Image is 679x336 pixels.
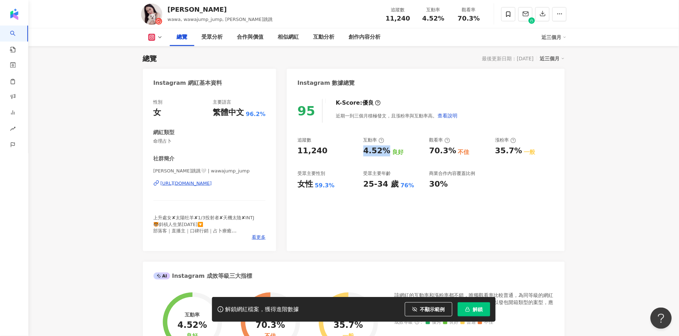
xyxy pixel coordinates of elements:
[141,4,162,25] img: KOL Avatar
[213,107,244,118] div: 繁體中文
[297,170,325,177] div: 受眾主要性別
[213,99,232,105] div: 主要語言
[154,129,175,136] div: 網紅類型
[422,15,444,22] span: 4.52%
[420,6,447,13] div: 互動率
[456,6,483,13] div: 觀看率
[315,182,335,189] div: 59.3%
[363,137,384,143] div: 互動率
[429,179,448,190] div: 30%
[443,320,459,325] span: 良好
[9,9,20,20] img: logo icon
[385,6,412,13] div: 追蹤數
[495,137,516,143] div: 漲粉率
[429,145,456,156] div: 70.3%
[437,109,458,123] button: 查看說明
[363,179,399,190] div: 25-34 歲
[297,179,313,190] div: 女性
[154,138,266,144] span: 命理占卜
[154,215,255,265] span: 上升處女✘太陽牡羊✘1/3投射者✘天機太陰✘INTJ 🐯斜槓人生第[DATE]🔽 部落客｜直播主｜口碑行銷｜占卜療癒 🐯直播帶貨/代播 合作請洽📪小盒子或𝔼-𝕄𝕒𝕚𝕝 🤍塔羅𝕩水晶 @tarot...
[495,145,522,156] div: 35.7%
[237,33,264,42] div: 合作與價值
[202,33,223,42] div: 受眾分析
[297,79,355,87] div: Instagram 數據總覽
[313,33,335,42] div: 互動分析
[246,110,266,118] span: 96.2%
[405,302,452,316] button: 不顯示範例
[542,32,567,43] div: 近三個月
[154,180,266,187] a: [URL][DOMAIN_NAME]
[334,321,363,331] div: 35.7%
[392,148,403,156] div: 良好
[336,99,381,107] div: K-Score :
[524,148,535,156] div: 一般
[10,122,16,138] span: rise
[297,137,311,143] div: 追蹤數
[161,180,212,187] div: [URL][DOMAIN_NAME]
[10,26,24,53] a: search
[429,170,475,177] div: 商業合作內容覆蓋比例
[401,182,414,189] div: 76%
[363,170,391,177] div: 受眾主要年齡
[363,145,390,156] div: 4.52%
[473,307,483,312] span: 解鎖
[297,104,315,118] div: 95
[177,33,188,42] div: 總覽
[168,5,273,14] div: [PERSON_NAME]
[438,113,457,119] span: 查看說明
[336,109,458,123] div: 近期一到三個月積極發文，且漲粉率與互動率高。
[395,320,554,325] div: 成效等級 ：
[252,234,266,241] span: 看更多
[362,99,374,107] div: 優良
[154,272,252,280] div: Instagram 成效等級三大指標
[143,54,157,64] div: 總覽
[482,56,534,61] div: 最後更新日期：[DATE]
[458,302,490,316] button: 解鎖
[395,292,554,313] div: 該網紅的互動率和漲粉率都不錯，唯獨觀看率比較普通，為同等級的網紅的中低等級，效果不一定會好，但仍然建議可以發包開箱類型的案型，應該會比較有成效！
[297,145,328,156] div: 11,240
[168,17,273,22] span: wawa, wawajump_jump, [PERSON_NAME]跳跳
[458,148,469,156] div: 不佳
[429,137,450,143] div: 觀看率
[458,15,480,22] span: 70.3%
[154,99,163,105] div: 性別
[426,320,441,325] span: 優秀
[154,107,161,118] div: 女
[154,155,175,163] div: 社群簡介
[461,320,476,325] span: 普通
[154,79,222,87] div: Instagram 網紅基本資料
[386,15,410,22] span: 11,240
[256,321,285,331] div: 70.3%
[478,320,494,325] span: 不佳
[154,168,266,174] span: [PERSON_NAME]跳跳🤍 | wawajump_jump
[178,321,207,331] div: 4.52%
[349,33,381,42] div: 創作內容分析
[420,307,445,312] span: 不顯示範例
[278,33,299,42] div: 相似網紅
[540,54,565,63] div: 近三個月
[226,306,299,313] div: 解鎖網紅檔案，獲得進階數據
[154,272,171,280] div: AI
